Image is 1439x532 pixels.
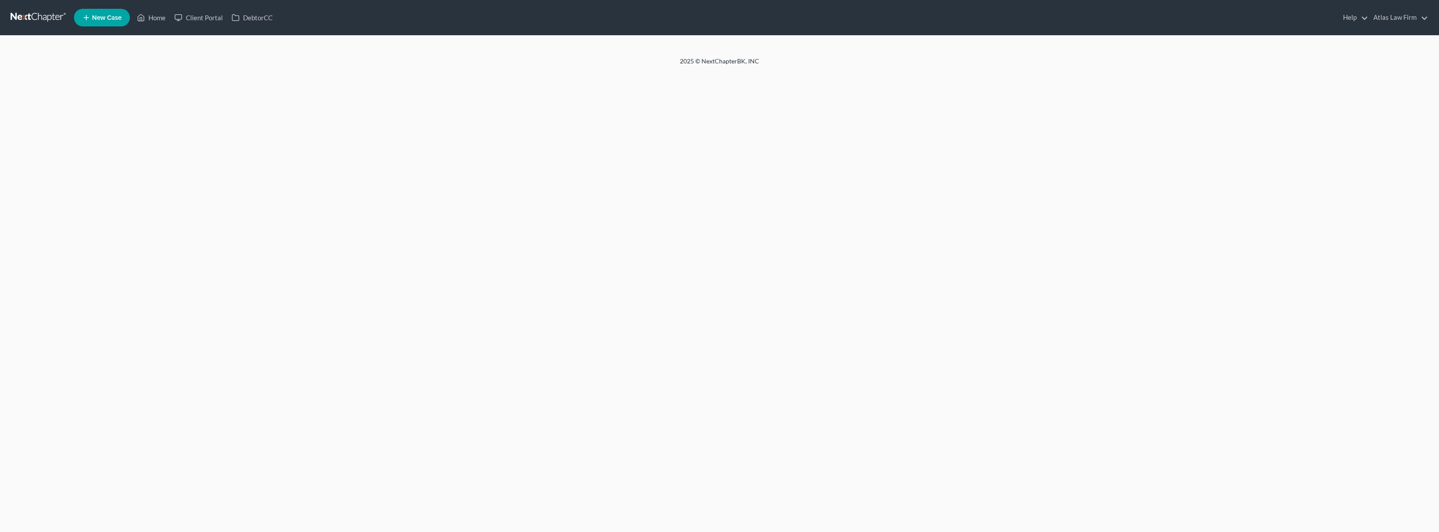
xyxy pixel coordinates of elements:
a: Client Portal [170,10,227,26]
a: DebtorCC [227,10,277,26]
div: 2025 © NextChapterBK, INC [469,57,970,73]
a: Home [133,10,170,26]
a: Atlas Law Firm [1369,10,1428,26]
new-legal-case-button: New Case [74,9,130,26]
a: Help [1339,10,1368,26]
